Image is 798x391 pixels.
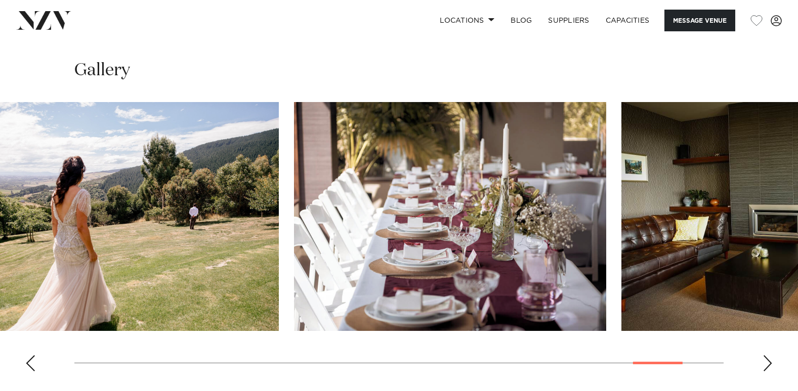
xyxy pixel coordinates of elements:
[598,10,658,31] a: Capacities
[432,10,502,31] a: Locations
[294,102,606,331] swiper-slide: 24 / 26
[16,11,71,29] img: nzv-logo.png
[74,59,130,82] h2: Gallery
[664,10,735,31] button: Message Venue
[540,10,597,31] a: SUPPLIERS
[502,10,540,31] a: BLOG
